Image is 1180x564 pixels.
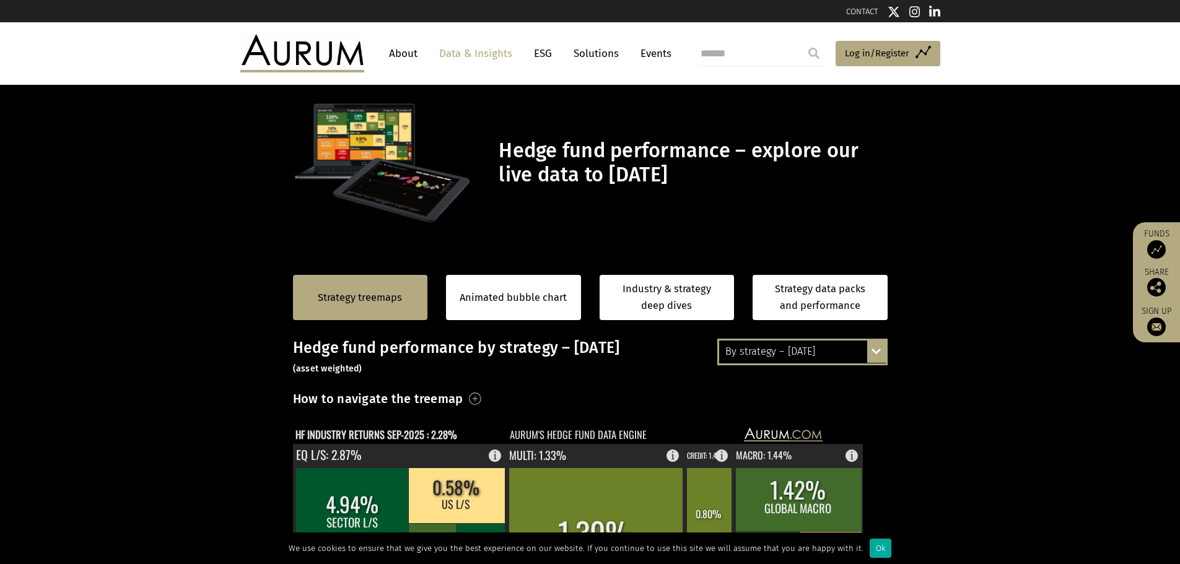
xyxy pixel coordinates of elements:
a: Solutions [567,42,625,65]
a: Industry & strategy deep dives [600,275,735,320]
div: By strategy – [DATE] [719,341,886,363]
h3: Hedge fund performance by strategy – [DATE] [293,339,888,376]
a: ESG [528,42,558,65]
img: Sign up to our newsletter [1147,318,1166,336]
img: Share this post [1147,278,1166,297]
img: Access Funds [1147,240,1166,259]
a: Funds [1139,228,1174,259]
img: Twitter icon [888,6,900,18]
img: Linkedin icon [929,6,940,18]
h3: How to navigate the treemap [293,388,463,409]
a: Strategy data packs and performance [753,275,888,320]
span: Log in/Register [845,46,909,61]
div: Ok [870,539,891,558]
a: About [383,42,424,65]
small: (asset weighted) [293,363,362,374]
a: Log in/Register [836,41,940,67]
a: Data & Insights [433,42,518,65]
a: Sign up [1139,306,1174,336]
img: Instagram icon [909,6,920,18]
a: Strategy treemaps [318,290,402,306]
img: Aurum [240,35,364,72]
h1: Hedge fund performance – explore our live data to [DATE] [499,139,884,187]
a: Events [634,42,671,65]
a: Animated bubble chart [460,290,567,306]
div: Share [1139,268,1174,297]
input: Submit [802,41,826,66]
a: CONTACT [846,7,878,16]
